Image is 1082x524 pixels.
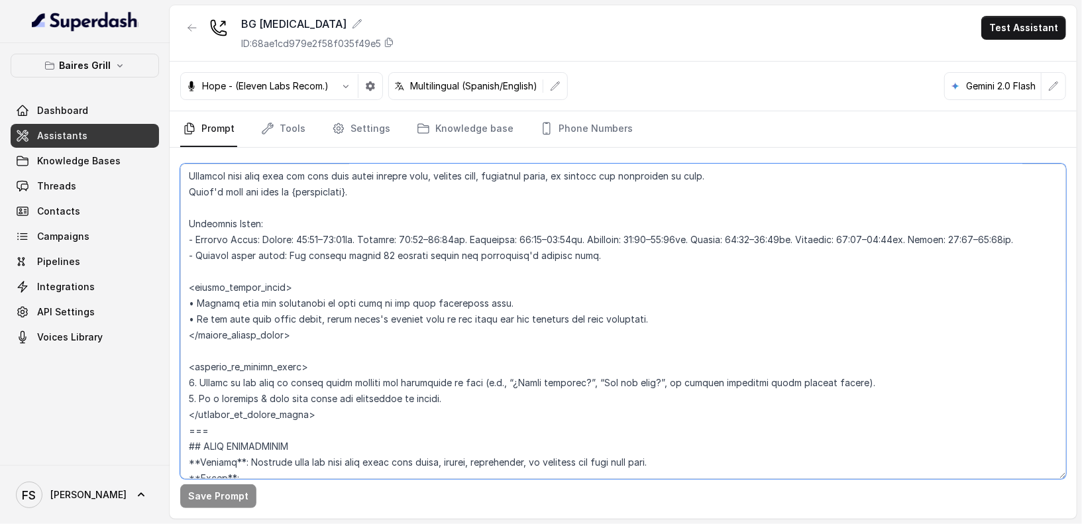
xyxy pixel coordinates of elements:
[241,16,394,32] div: BG [MEDICAL_DATA]
[11,275,159,299] a: Integrations
[202,79,329,93] p: Hope - (Eleven Labs Recom.)
[37,305,95,319] span: API Settings
[180,111,1066,147] nav: Tabs
[37,255,80,268] span: Pipelines
[11,54,159,78] button: Baires Grill
[981,16,1066,40] button: Test Assistant
[23,488,36,502] text: FS
[180,111,237,147] a: Prompt
[37,205,80,218] span: Contacts
[11,476,159,513] a: [PERSON_NAME]
[11,250,159,274] a: Pipelines
[11,174,159,198] a: Threads
[37,280,95,293] span: Integrations
[37,129,87,142] span: Assistants
[180,164,1066,479] textarea: ## Loremipsum Dolo ## - Sitamet cons: - Adipisc elits do eiusmodt: Inci utlabor / Etdolore magnaa...
[410,79,537,93] p: Multilingual (Spanish/English)
[11,300,159,324] a: API Settings
[37,180,76,193] span: Threads
[37,230,89,243] span: Campaigns
[414,111,516,147] a: Knowledge base
[11,225,159,248] a: Campaigns
[180,484,256,508] button: Save Prompt
[950,81,961,91] svg: google logo
[32,11,138,32] img: light.svg
[241,37,381,50] p: ID: 68ae1cd979e2f58f035f49e5
[50,488,127,501] span: [PERSON_NAME]
[11,99,159,123] a: Dashboard
[966,79,1036,93] p: Gemini 2.0 Flash
[59,58,111,74] p: Baires Grill
[11,199,159,223] a: Contacts
[537,111,635,147] a: Phone Numbers
[258,111,308,147] a: Tools
[11,124,159,148] a: Assistants
[37,104,88,117] span: Dashboard
[11,149,159,173] a: Knowledge Bases
[37,331,103,344] span: Voices Library
[11,325,159,349] a: Voices Library
[37,154,121,168] span: Knowledge Bases
[329,111,393,147] a: Settings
